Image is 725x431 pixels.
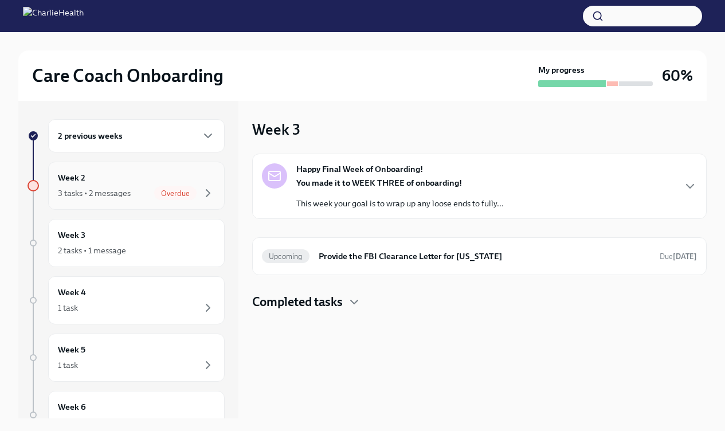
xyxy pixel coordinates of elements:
span: Upcoming [262,252,309,261]
h3: 60% [662,65,693,86]
a: UpcomingProvide the FBI Clearance Letter for [US_STATE]Due[DATE] [262,247,697,265]
span: Overdue [154,189,197,198]
img: CharlieHealth [23,7,84,25]
h6: Week 4 [58,286,86,299]
a: Week 41 task [28,276,225,324]
strong: Happy Final Week of Onboarding! [296,163,423,175]
h6: Week 3 [58,229,85,241]
span: Due [660,252,697,261]
h6: Week 5 [58,343,85,356]
h3: Week 3 [252,119,300,140]
div: 2 tasks • 1 message [58,245,126,256]
h6: Week 2 [58,171,85,184]
div: 2 previous weeks [48,119,225,152]
a: Week 51 task [28,334,225,382]
h4: Completed tasks [252,293,343,311]
div: Completed tasks [252,293,707,311]
strong: You made it to WEEK THREE of onboarding! [296,178,462,188]
h6: 2 previous weeks [58,130,123,142]
strong: My progress [538,64,585,76]
p: This week your goal is to wrap up any loose ends to fully... [296,198,504,209]
div: 1 task [58,302,78,314]
div: 1 task [58,359,78,371]
div: 1 task [58,417,78,428]
h6: Provide the FBI Clearance Letter for [US_STATE] [319,250,650,262]
h6: Week 6 [58,401,86,413]
div: 3 tasks • 2 messages [58,187,131,199]
strong: [DATE] [673,252,697,261]
h2: Care Coach Onboarding [32,64,224,87]
a: Week 32 tasks • 1 message [28,219,225,267]
a: Week 23 tasks • 2 messagesOverdue [28,162,225,210]
span: September 17th, 2025 10:00 [660,251,697,262]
